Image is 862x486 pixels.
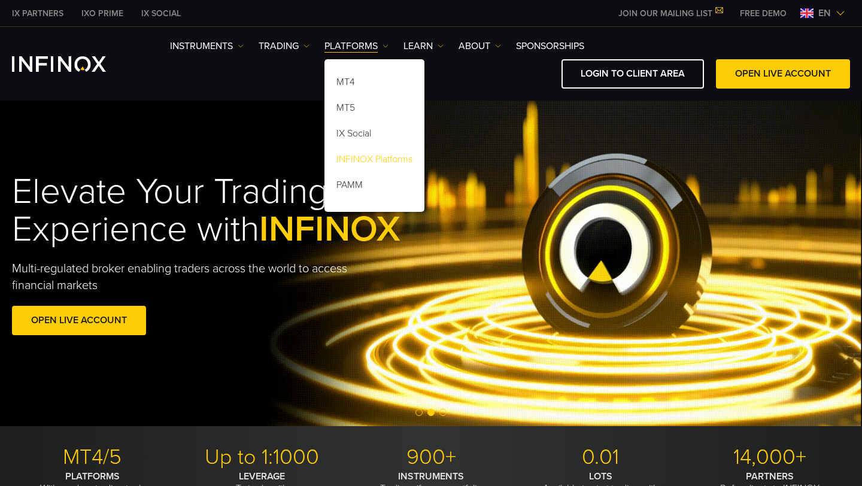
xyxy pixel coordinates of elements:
[351,444,511,470] p: 900+
[439,409,447,416] span: Go to slide 3
[12,173,456,248] h1: Elevate Your Trading Experience with
[427,409,435,416] span: Go to slide 2
[65,470,120,482] strong: PLATFORMS
[132,7,190,20] a: INFINOX
[520,444,681,470] p: 0.01
[170,39,244,53] a: Instruments
[516,39,584,53] a: SPONSORSHIPS
[324,123,424,148] a: IX Social
[259,39,309,53] a: TRADING
[814,6,836,20] span: en
[415,409,423,416] span: Go to slide 1
[12,444,172,470] p: MT4/5
[259,208,400,251] span: INFINOX
[72,7,132,20] a: INFINOX
[459,39,501,53] a: ABOUT
[324,71,424,97] a: MT4
[731,7,796,20] a: INFINOX MENU
[324,39,388,53] a: PLATFORMS
[398,470,464,482] strong: INSTRUMENTS
[3,7,72,20] a: INFINOX
[324,97,424,123] a: MT5
[609,8,731,19] a: JOIN OUR MAILING LIST
[589,470,612,482] strong: LOTS
[690,444,850,470] p: 14,000+
[324,174,424,200] a: PAMM
[561,59,704,89] a: LOGIN TO CLIENT AREA
[181,444,342,470] p: Up to 1:1000
[403,39,444,53] a: Learn
[239,470,285,482] strong: LEVERAGE
[716,59,850,89] a: OPEN LIVE ACCOUNT
[12,260,368,294] p: Multi-regulated broker enabling traders across the world to access financial markets
[12,306,146,335] a: OPEN LIVE ACCOUNT
[324,148,424,174] a: INFINOX Platforms
[12,56,134,72] a: INFINOX Logo
[746,470,794,482] strong: PARTNERS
